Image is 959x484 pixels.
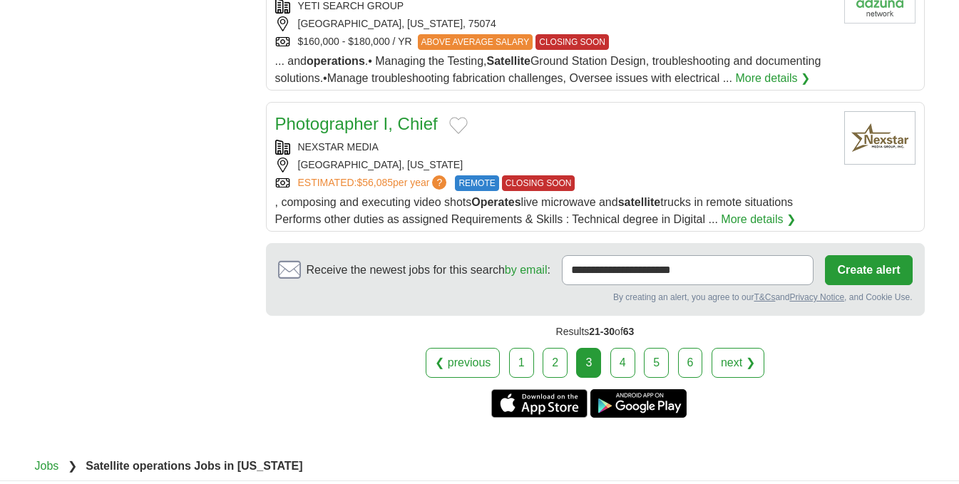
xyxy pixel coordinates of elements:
span: ABOVE AVERAGE SALARY [418,34,533,50]
span: ❯ [68,460,77,472]
strong: Satellite [487,55,530,67]
a: 1 [509,348,534,378]
a: Jobs [35,460,59,472]
span: , composing and executing video shots live microwave and trucks in remote situations Performs oth... [275,196,794,225]
a: next ❯ [712,348,764,378]
span: REMOTE [455,175,498,191]
span: CLOSING SOON [502,175,575,191]
a: 5 [644,348,669,378]
span: ... and .• Managing the Testing, Ground Station Design, troubleshooting and documenting solutions... [275,55,821,84]
a: More details ❯ [721,211,796,228]
div: 3 [576,348,601,378]
a: NEXSTAR MEDIA [298,141,379,153]
a: Privacy Notice [789,292,844,302]
a: Photographer I, Chief [275,114,438,133]
a: 2 [543,348,568,378]
strong: satellite [618,196,661,208]
div: [GEOGRAPHIC_DATA], [US_STATE], 75074 [275,16,833,31]
span: 21-30 [589,326,615,337]
span: CLOSING SOON [535,34,609,50]
strong: Satellite operations Jobs in [US_STATE] [86,460,302,472]
div: By creating an alert, you agree to our and , and Cookie Use. [278,291,913,304]
a: by email [505,264,548,276]
div: Results of [266,316,925,348]
div: [GEOGRAPHIC_DATA], [US_STATE] [275,158,833,173]
button: Create alert [825,255,912,285]
span: ? [432,175,446,190]
a: ESTIMATED:$56,085per year? [298,175,450,191]
a: ❮ previous [426,348,500,378]
strong: operations [307,55,365,67]
img: Nexstar Media Group logo [844,111,916,165]
a: 4 [610,348,635,378]
strong: Operates [471,196,520,208]
span: $56,085 [357,177,393,188]
div: $160,000 - $180,000 / YR [275,34,833,50]
span: Receive the newest jobs for this search : [307,262,550,279]
a: 6 [678,348,703,378]
a: Get the iPhone app [491,389,588,418]
span: 63 [623,326,635,337]
a: T&Cs [754,292,775,302]
a: Get the Android app [590,389,687,418]
a: More details ❯ [735,70,810,87]
button: Add to favorite jobs [449,117,468,134]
